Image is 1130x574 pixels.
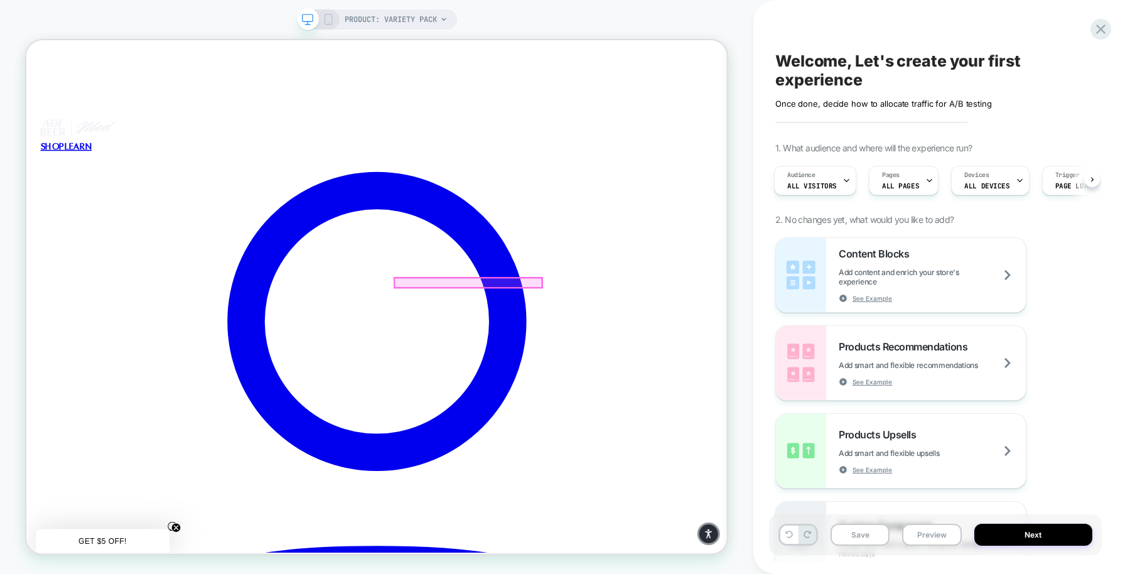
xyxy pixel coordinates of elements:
[787,171,815,180] span: Audience
[19,105,916,133] a: Not Beer
[51,134,87,150] a: LEARN
[787,181,837,190] span: All Visitors
[882,181,919,190] span: ALL PAGES
[853,465,892,474] span: See Example
[19,105,119,127] img: Not Beer
[775,214,954,225] span: 2. No changes yet, what would you like to add?
[974,524,1093,546] button: Next
[964,181,1009,190] span: ALL DEVICES
[839,428,922,441] span: Products Upsells
[839,340,974,353] span: Products Recommendations
[853,294,892,303] span: See Example
[345,9,437,30] span: PRODUCT: Variety Pack
[831,524,890,546] button: Save
[1055,181,1092,190] span: Page Load
[839,247,915,260] span: Content Blocks
[853,377,892,386] span: See Example
[839,448,971,458] span: Add smart and flexible upsells
[839,268,1026,286] span: Add content and enrich your store's experience
[775,143,972,153] span: 1. What audience and where will the experience run?
[882,171,900,180] span: Pages
[1055,171,1080,180] span: Trigger
[964,171,989,180] span: Devices
[19,134,51,150] a: SHOP
[902,524,961,546] button: Preview
[839,360,1009,370] span: Add smart and flexible recommendations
